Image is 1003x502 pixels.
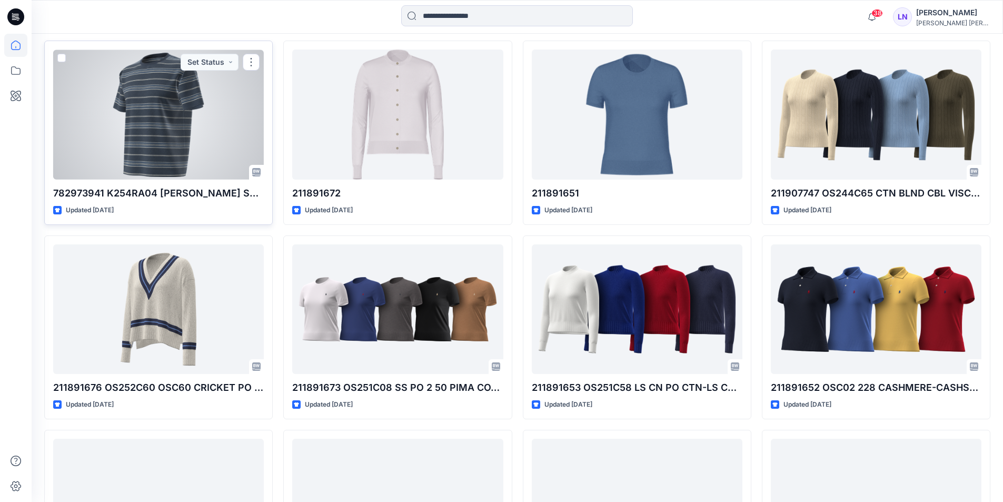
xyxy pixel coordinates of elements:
[66,205,114,216] p: Updated [DATE]
[871,9,883,17] span: 38
[66,399,114,410] p: Updated [DATE]
[771,380,981,395] p: 211891652 OSC02 228 CASHMERE-CASHSSPOLO-SHORT SLEEVE-PULLOVER SFA
[771,186,981,201] p: 211907747 OS244C65 CTN BLND CBL VISCOSE CTTN BLEND
[893,7,912,26] div: LN
[292,186,503,201] p: 211891672
[53,50,264,180] a: 782973941 K254RA04 LEON STRIPE SHIRT
[53,244,264,375] a: 211891676 OS252C60 OSC60 CRICKET PO 1 4-5 COTTON
[783,399,831,410] p: Updated [DATE]
[305,399,353,410] p: Updated [DATE]
[292,50,503,180] a: 211891672
[532,380,742,395] p: 211891653 OS251C58 LS CN PO CTN-LS CN PO-LONG SLEEVE-PULLOVER
[771,50,981,180] a: 211907747 OS244C65 CTN BLND CBL VISCOSE CTTN BLEND
[544,399,592,410] p: Updated [DATE]
[783,205,831,216] p: Updated [DATE]
[771,244,981,375] a: 211891652 OSC02 228 CASHMERE-CASHSSPOLO-SHORT SLEEVE-PULLOVER SFA
[292,244,503,375] a: 211891673 OS251C08 SS PO 2 50 PIMA COTTON
[916,19,990,27] div: [PERSON_NAME] [PERSON_NAME]
[916,6,990,19] div: [PERSON_NAME]
[305,205,353,216] p: Updated [DATE]
[53,186,264,201] p: 782973941 K254RA04 [PERSON_NAME] STRIPE SHIRT
[53,380,264,395] p: 211891676 OS252C60 OSC60 CRICKET PO 1 4-5 COTTON
[544,205,592,216] p: Updated [DATE]
[292,380,503,395] p: 211891673 OS251C08 SS PO 2 50 PIMA COTTON
[532,50,742,180] a: 211891651
[532,244,742,375] a: 211891653 OS251C58 LS CN PO CTN-LS CN PO-LONG SLEEVE-PULLOVER
[532,186,742,201] p: 211891651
